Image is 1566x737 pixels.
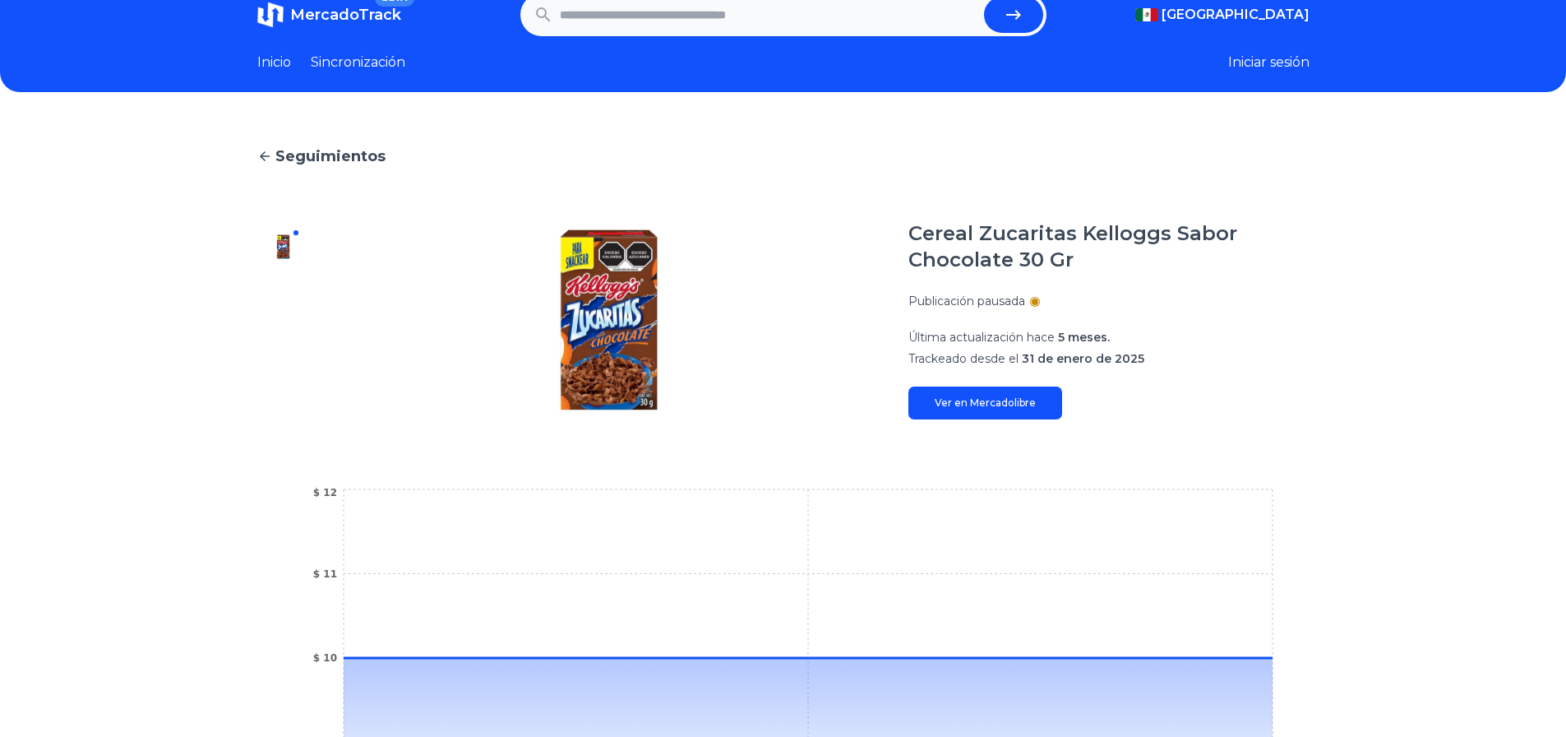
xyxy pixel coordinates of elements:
[908,351,1019,366] font: Trackeado desde el
[908,221,1237,271] font: Cereal Zucaritas Kelloggs Sabor Chocolate 30 Gr
[935,396,1036,409] font: Ver en Mercadolibre
[257,2,401,28] a: MercadoTrackBETA
[312,487,336,498] tspan: $ 12
[257,54,291,70] font: Inicio
[311,54,405,70] font: Sincronización
[1162,7,1310,22] font: [GEOGRAPHIC_DATA]
[290,6,401,24] font: MercadoTrack
[1135,5,1310,25] button: [GEOGRAPHIC_DATA]
[1228,54,1310,70] font: Iniciar sesión
[270,234,297,260] img: Cereal Zucaritas Kelloggs Sabor Chocolate 30 Gr
[311,53,405,72] a: Sincronización
[275,147,386,165] font: Seguimientos
[257,53,291,72] a: Inicio
[1135,8,1158,21] img: México
[908,330,1055,345] font: Última actualización hace
[908,387,1062,419] a: Ver en Mercadolibre
[1058,330,1110,345] font: 5 meses.
[257,145,1310,168] a: Seguimientos
[312,568,336,580] tspan: $ 11
[312,652,336,664] tspan: $ 10
[908,294,1025,308] font: Publicación pausada
[1228,53,1310,72] button: Iniciar sesión
[343,220,875,419] img: Cereal Zucaritas Kelloggs Sabor Chocolate 30 Gr
[1022,351,1144,366] font: 31 de enero de 2025
[257,2,284,28] img: MercadoTrack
